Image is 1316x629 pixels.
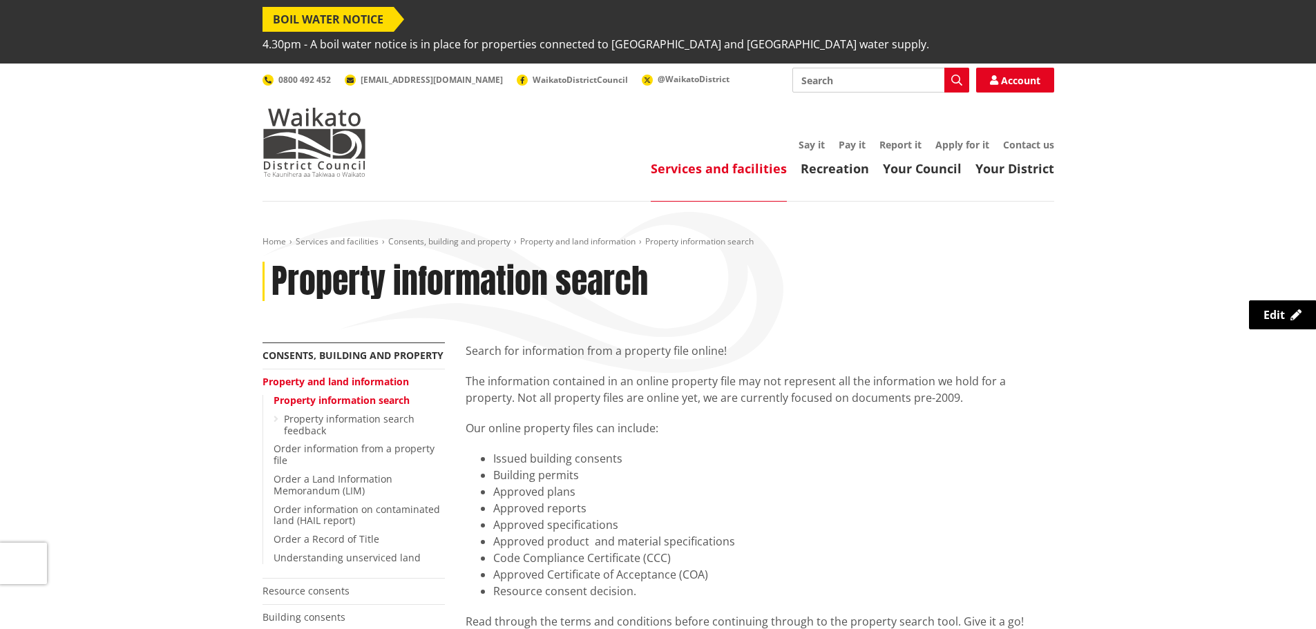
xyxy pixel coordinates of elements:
p: The information contained in an online property file may not represent all the information we hol... [466,373,1054,406]
a: Order a Land Information Memorandum (LIM) [274,472,392,497]
a: Order information from a property file [274,442,435,467]
span: Property information search [645,235,754,247]
a: Your District [975,160,1054,177]
a: Order information on contaminated land (HAIL report) [274,503,440,528]
a: Consents, building and property [263,349,444,362]
a: Apply for it [935,138,989,151]
a: Pay it [839,138,866,151]
li: Approved plans [493,483,1054,500]
a: Property and land information [263,375,409,388]
a: Your Council [883,160,962,177]
a: Understanding unserviced land [274,551,421,564]
a: Consents, building and property [388,235,511,247]
a: Edit [1249,300,1316,329]
a: Report it [879,138,922,151]
a: Account [976,68,1054,93]
span: @WaikatoDistrict [658,73,729,85]
h1: Property information search [271,262,648,302]
input: Search input [792,68,969,93]
img: Waikato District Council - Te Kaunihera aa Takiwaa o Waikato [263,108,366,177]
a: @WaikatoDistrict [642,73,729,85]
a: Say it [799,138,825,151]
a: Property information search feedback [284,412,414,437]
li: Resource consent decision. [493,583,1054,599]
a: Resource consents [263,584,350,597]
li: Building permits [493,467,1054,483]
span: 0800 492 452 [278,74,331,86]
a: 0800 492 452 [263,74,331,86]
p: Search for information from a property file online! [466,342,1054,359]
span: WaikatoDistrictCouncil [533,74,628,86]
a: Building consents [263,610,345,623]
a: Services and facilities [296,235,379,247]
a: Home [263,235,286,247]
li: Code Compliance Certificate (CCC) [493,550,1054,566]
a: Property and land information [520,235,636,247]
a: Order a Record of Title [274,532,379,545]
nav: breadcrumb [263,236,1054,248]
span: Edit [1263,307,1285,322]
li: Approved reports [493,500,1054,516]
a: WaikatoDistrictCouncil [517,74,628,86]
a: [EMAIL_ADDRESS][DOMAIN_NAME] [345,74,503,86]
li: Approved product and material specifications [493,533,1054,550]
a: Recreation [801,160,869,177]
span: BOIL WATER NOTICE [263,7,394,32]
span: 4.30pm - A boil water notice is in place for properties connected to [GEOGRAPHIC_DATA] and [GEOGR... [263,32,929,57]
li: Approved Certificate of Acceptance (COA) [493,566,1054,583]
a: Property information search [274,394,410,407]
span: Our online property files can include: [466,420,658,436]
span: [EMAIL_ADDRESS][DOMAIN_NAME] [361,74,503,86]
li: Issued building consents [493,450,1054,467]
li: Approved specifications [493,516,1054,533]
a: Services and facilities [651,160,787,177]
a: Contact us [1003,138,1054,151]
